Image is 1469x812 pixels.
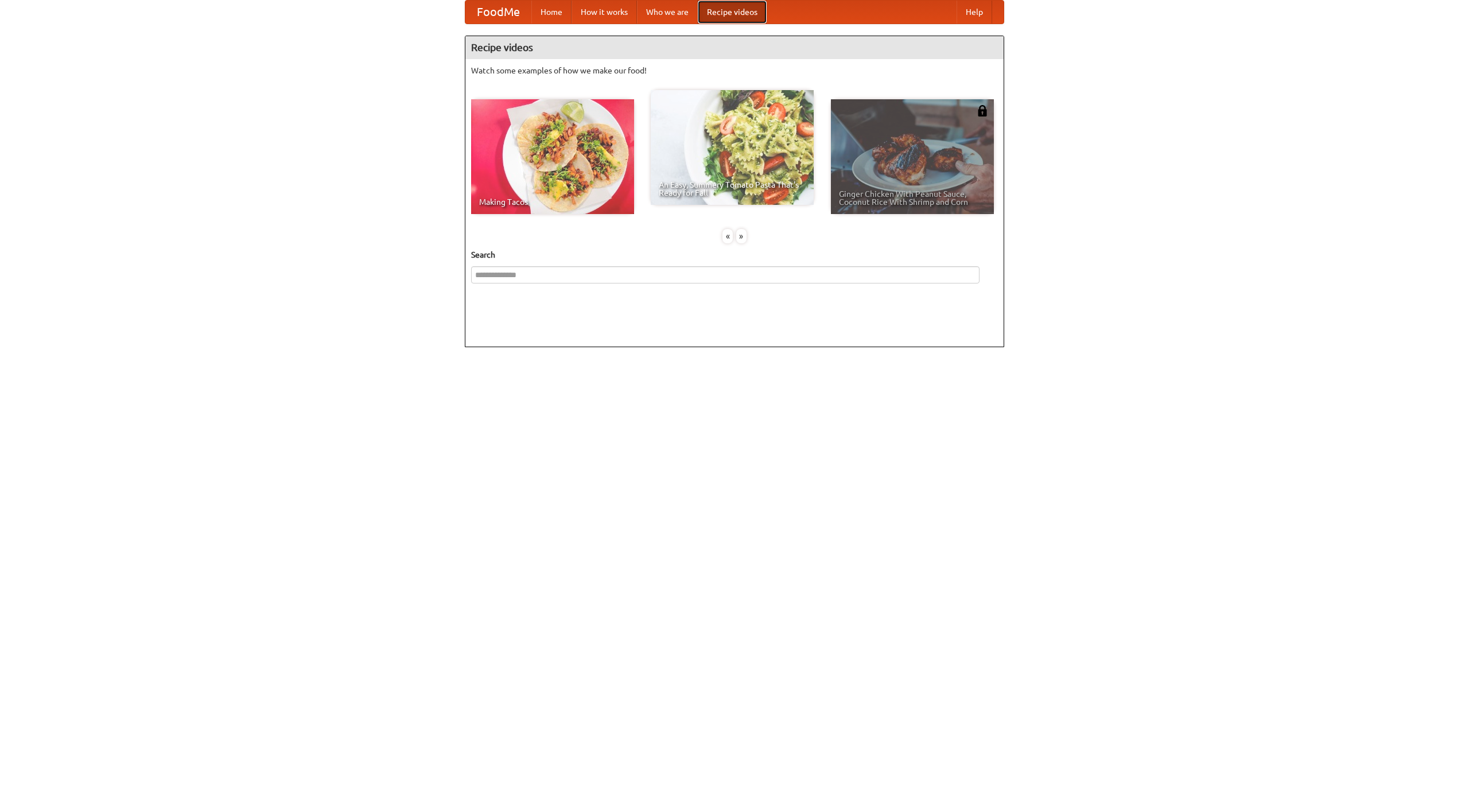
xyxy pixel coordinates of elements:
a: An Easy, Summery Tomato Pasta That's Ready for Fall [651,90,814,205]
a: Recipe videos [698,1,767,24]
div: » [736,229,747,243]
a: Who we are [637,1,698,24]
div: « [722,229,733,243]
img: 483408.png [977,105,988,116]
p: Watch some examples of how we make our food! [471,65,998,76]
span: Making Tacos [479,198,626,206]
span: An Easy, Summery Tomato Pasta That's Ready for Fall [659,181,806,197]
a: How it works [572,1,637,24]
a: Making Tacos [471,99,634,214]
a: FoodMe [465,1,531,24]
h5: Search [471,249,998,261]
a: Home [531,1,572,24]
a: Help [957,1,992,24]
h4: Recipe videos [465,36,1004,59]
